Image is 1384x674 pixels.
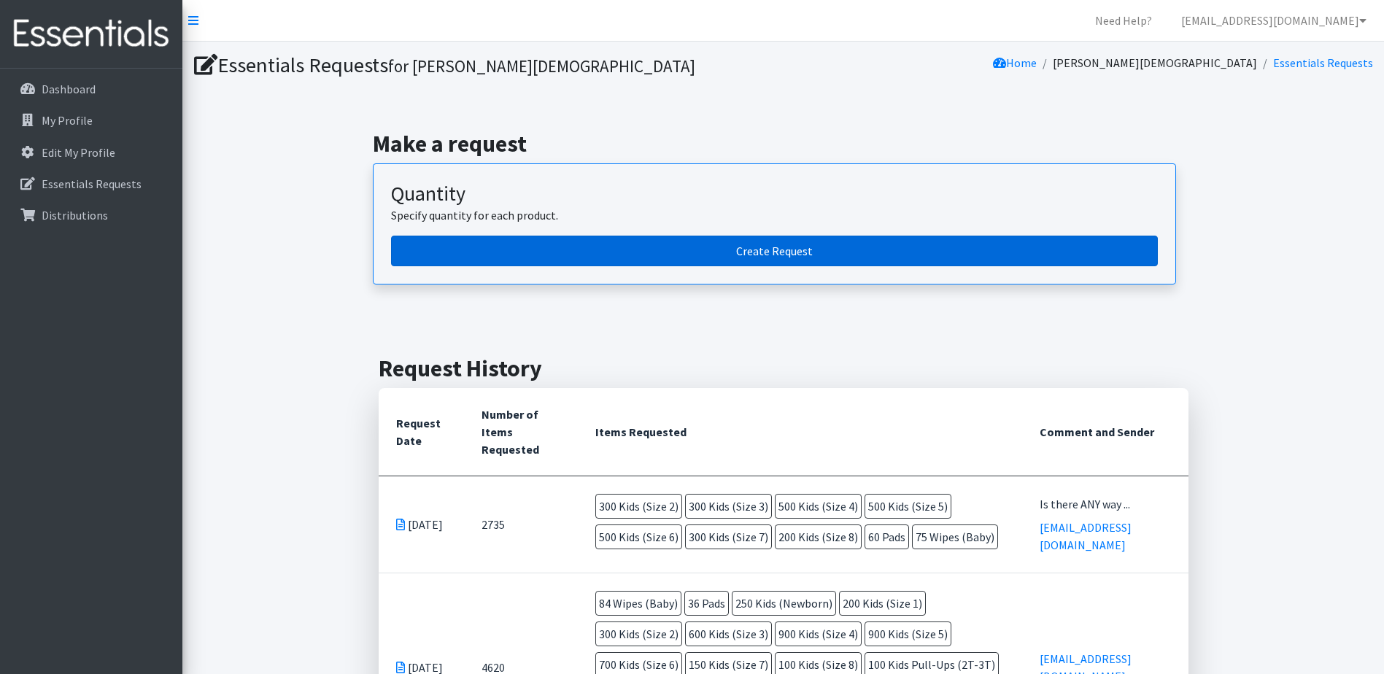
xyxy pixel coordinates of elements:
div: Is there ANY way ... [1040,495,1170,513]
span: 300 Kids (Size 3) [685,494,772,519]
a: [PERSON_NAME][DEMOGRAPHIC_DATA] [1053,55,1257,70]
span: 200 Kids (Size 1) [839,591,926,616]
a: Essentials Requests [6,169,177,198]
span: 60 Pads [865,524,909,549]
p: Essentials Requests [42,177,142,191]
span: 600 Kids (Size 3) [685,621,772,646]
th: Comment and Sender [1022,388,1188,476]
th: Request Date [379,388,465,476]
h2: Make a request [373,130,1194,158]
span: 500 Kids (Size 6) [595,524,682,549]
p: Edit My Profile [42,145,115,160]
a: Home [993,55,1037,70]
a: Distributions [6,201,177,230]
a: Essentials Requests [1273,55,1373,70]
span: 250 Kids (Newborn) [732,591,836,616]
td: [DATE] [379,476,465,573]
span: 36 Pads [684,591,729,616]
span: 500 Kids (Size 5) [865,494,951,519]
span: 300 Kids (Size 2) [595,494,682,519]
img: HumanEssentials [6,9,177,58]
span: 84 Wipes (Baby) [595,591,681,616]
p: My Profile [42,113,93,128]
span: 900 Kids (Size 5) [865,621,951,646]
span: 300 Kids (Size 7) [685,524,772,549]
a: [EMAIL_ADDRESS][DOMAIN_NAME] [1170,6,1378,35]
p: Specify quantity for each product. [391,206,1158,224]
a: My Profile [6,106,177,135]
th: Items Requested [578,388,1022,476]
a: Create a request by quantity [391,236,1158,266]
span: 200 Kids (Size 8) [775,524,862,549]
td: 2735 [464,476,578,573]
th: Number of Items Requested [464,388,578,476]
span: 900 Kids (Size 4) [775,621,862,646]
a: Edit My Profile [6,138,177,167]
p: Distributions [42,208,108,222]
span: 75 Wipes (Baby) [912,524,998,549]
p: Dashboard [42,82,96,96]
small: for [PERSON_NAME][DEMOGRAPHIC_DATA] [388,55,695,77]
span: 500 Kids (Size 4) [775,494,862,519]
a: [EMAIL_ADDRESS][DOMAIN_NAME] [1040,520,1132,552]
h1: Essentials Requests [194,53,778,78]
h2: Request History [379,355,1188,382]
a: Need Help? [1083,6,1164,35]
a: Dashboard [6,74,177,104]
span: 300 Kids (Size 2) [595,621,682,646]
h3: Quantity [391,182,1158,206]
